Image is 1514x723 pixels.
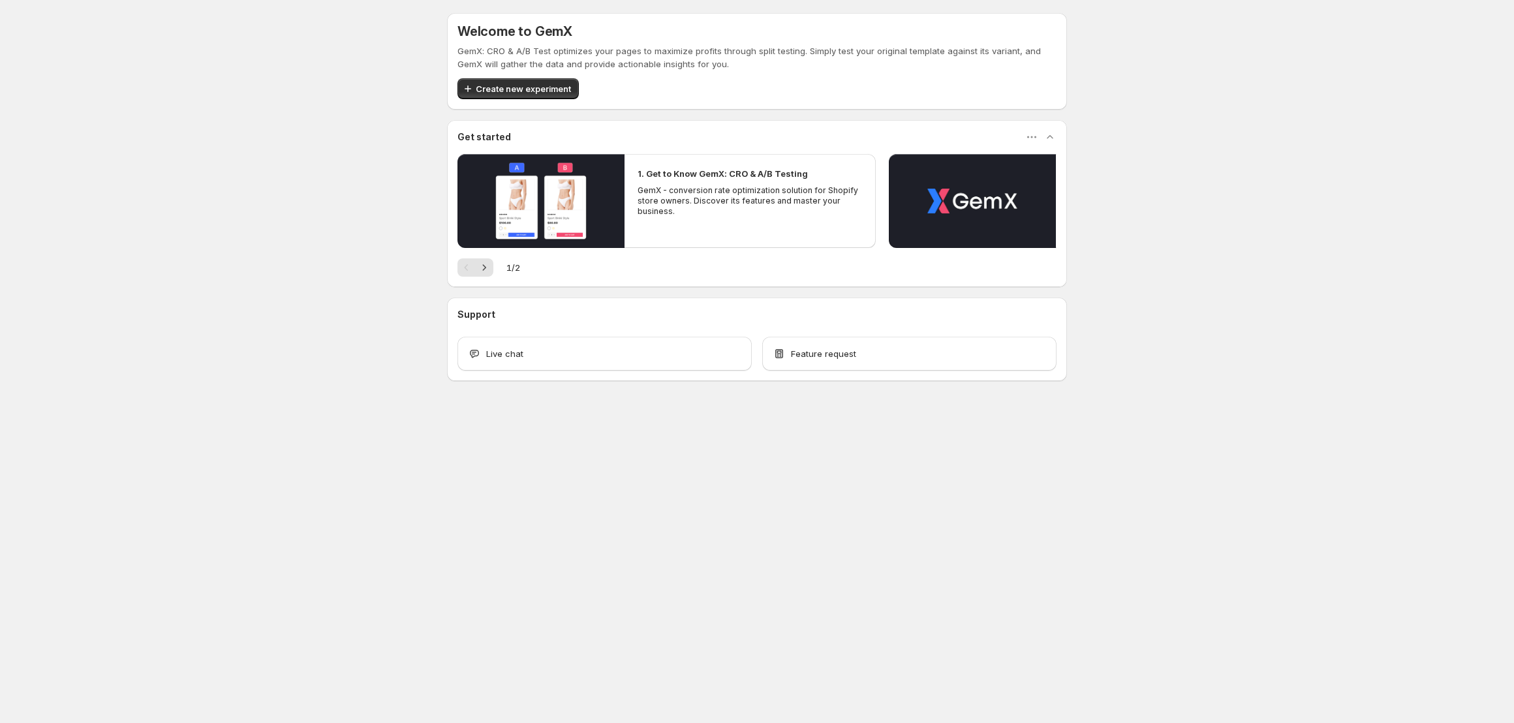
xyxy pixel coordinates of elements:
h3: Get started [457,131,511,144]
p: GemX: CRO & A/B Test optimizes your pages to maximize profits through split testing. Simply test ... [457,44,1057,70]
span: 1 / 2 [506,261,520,274]
p: GemX - conversion rate optimization solution for Shopify store owners. Discover its features and ... [638,185,862,217]
h3: Support [457,308,495,321]
button: Play video [457,154,625,248]
span: Create new experiment [476,82,571,95]
button: Create new experiment [457,78,579,99]
button: Next [475,258,493,277]
span: Live chat [486,347,523,360]
nav: Pagination [457,258,493,277]
h2: 1. Get to Know GemX: CRO & A/B Testing [638,167,808,180]
h5: Welcome to GemX [457,23,572,39]
span: Feature request [791,347,856,360]
button: Play video [889,154,1056,248]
